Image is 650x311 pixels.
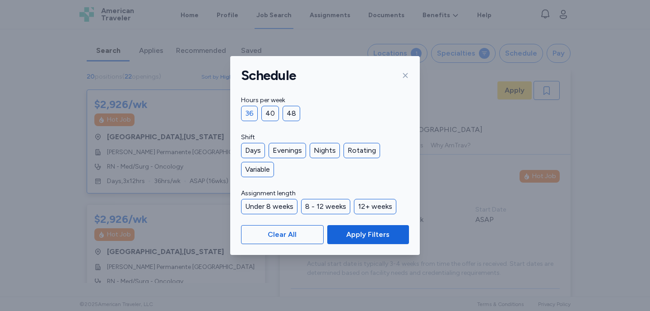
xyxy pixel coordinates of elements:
button: Clear All [241,225,324,244]
span: Clear All [268,229,297,240]
label: Shift [241,132,409,143]
span: Apply Filters [346,229,390,240]
div: Evenings [269,143,306,158]
div: Rotating [344,143,380,158]
div: 48 [283,106,300,121]
div: Nights [310,143,340,158]
div: Days [241,143,265,158]
h1: Schedule [241,67,296,84]
div: 12+ weeks [354,199,396,214]
label: Assignment length [241,188,409,199]
label: Hours per week [241,95,409,106]
div: Under 8 weeks [241,199,297,214]
div: 40 [261,106,279,121]
div: 36 [241,106,258,121]
div: Variable [241,162,274,177]
button: Apply Filters [327,225,409,244]
div: 8 - 12 weeks [301,199,350,214]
